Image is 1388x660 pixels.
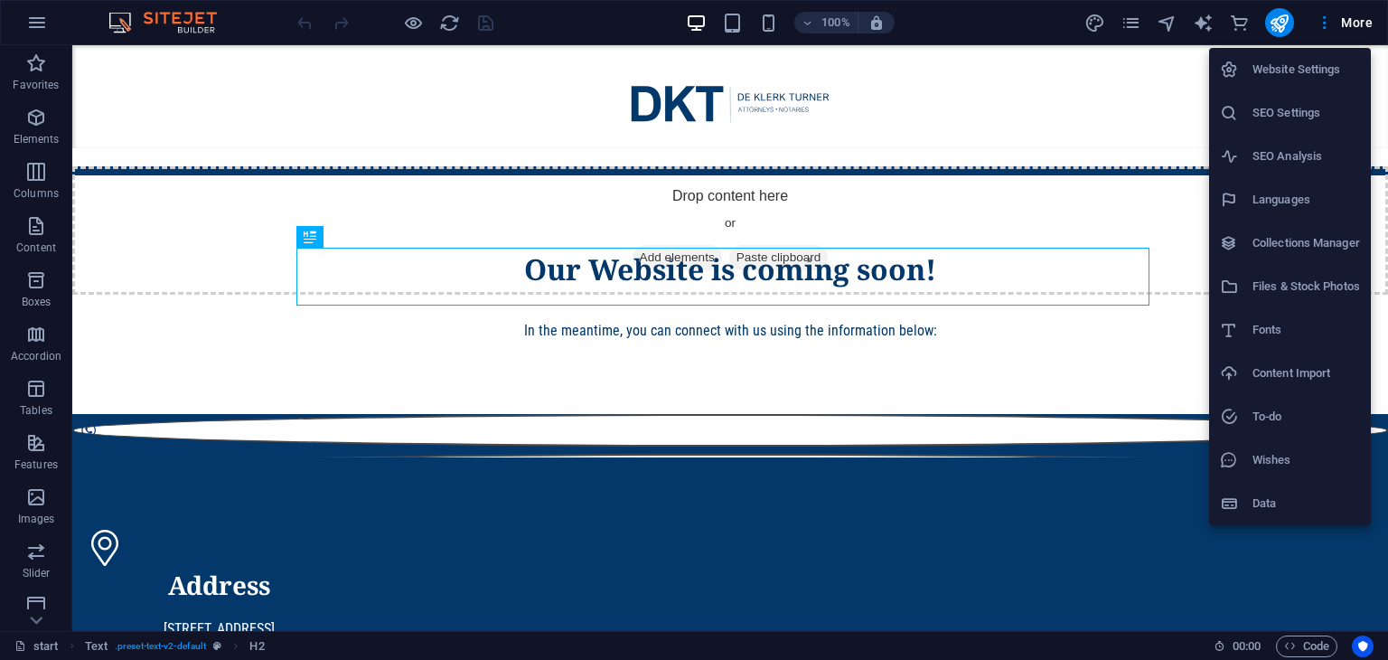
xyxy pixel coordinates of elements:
h6: Data [1252,493,1360,514]
h6: Wishes [1252,449,1360,471]
span: Add elements [560,200,650,225]
h6: SEO Settings [1252,102,1360,124]
h6: Languages [1252,189,1360,211]
h6: Collections Manager [1252,232,1360,254]
h6: SEO Analysis [1252,146,1360,167]
h6: To-do [1252,406,1360,428]
h6: Content Import [1252,363,1360,384]
h6: Website Settings [1252,59,1360,80]
h6: Fonts [1252,319,1360,341]
h6: Files & Stock Photos [1252,276,1360,297]
span: Paste clipboard [657,200,756,225]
